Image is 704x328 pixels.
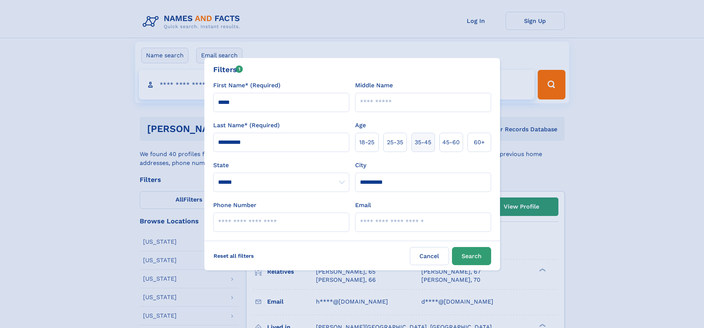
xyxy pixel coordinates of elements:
span: 60+ [474,138,485,147]
label: Age [355,121,366,130]
label: Cancel [410,247,449,265]
button: Search [452,247,491,265]
label: Middle Name [355,81,393,90]
label: Phone Number [213,201,256,210]
span: 18‑25 [359,138,374,147]
label: Reset all filters [209,247,259,265]
label: State [213,161,349,170]
span: 45‑60 [442,138,460,147]
span: 25‑35 [387,138,403,147]
label: City [355,161,366,170]
div: Filters [213,64,243,75]
label: Email [355,201,371,210]
span: 35‑45 [415,138,431,147]
label: First Name* (Required) [213,81,280,90]
label: Last Name* (Required) [213,121,280,130]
